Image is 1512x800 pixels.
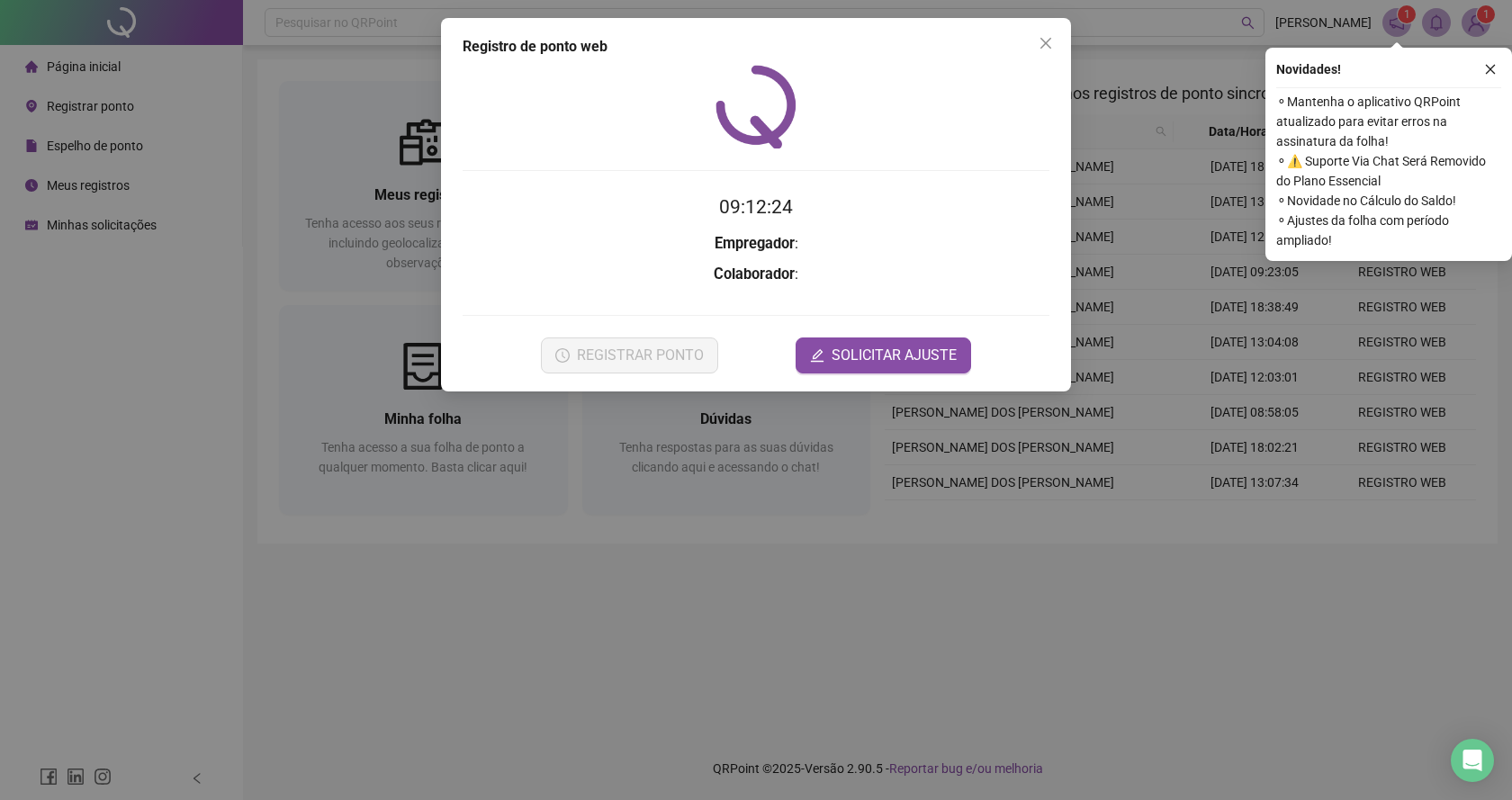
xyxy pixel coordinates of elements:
div: Registro de ponto web [463,36,1049,58]
span: ⚬ ⚠️ Suporte Via Chat Será Removido do Plano Essencial [1276,151,1501,191]
span: Novidades ! [1276,59,1341,79]
span: close [1484,63,1497,76]
span: ⚬ Mantenha o aplicativo QRPoint atualizado para evitar erros na assinatura da folha! [1276,92,1501,151]
span: close [1039,36,1053,50]
button: Close [1031,29,1060,58]
strong: Colaborador [714,265,795,283]
button: editSOLICITAR AJUSTE [796,337,971,373]
span: edit [810,348,824,363]
div: Open Intercom Messenger [1451,739,1494,782]
h3: : [463,232,1049,256]
span: ⚬ Ajustes da folha com período ampliado! [1276,211,1501,250]
span: SOLICITAR AJUSTE [832,345,957,366]
h3: : [463,263,1049,286]
img: QRPoint [715,65,796,148]
strong: Empregador [715,235,795,252]
time: 09:12:24 [719,196,793,218]
span: ⚬ Novidade no Cálculo do Saldo! [1276,191,1501,211]
button: REGISTRAR PONTO [541,337,718,373]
